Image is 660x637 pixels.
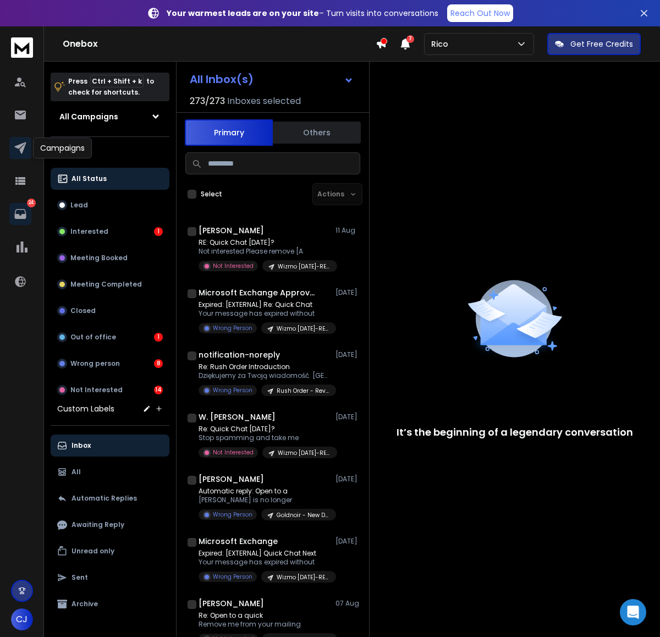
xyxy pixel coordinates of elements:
[51,379,169,401] button: Not Interested14
[51,487,169,509] button: Automatic Replies
[335,475,360,484] p: [DATE]
[199,363,331,371] p: Re: Rush Order Introduction
[154,227,163,236] div: 1
[199,247,331,256] p: Not interested Please remove [A
[11,37,33,58] img: logo
[620,599,646,625] div: Open Intercom Messenger
[154,386,163,394] div: 14
[63,37,376,51] h1: Onebox
[154,333,163,342] div: 1
[11,608,33,630] button: CJ
[70,201,88,210] p: Lead
[213,324,252,332] p: Wrong Person
[335,288,360,297] p: [DATE]
[51,435,169,457] button: Inbox
[71,494,137,503] p: Automatic Replies
[199,300,331,309] p: Expired: [EXTERNAL] Re: Quick Chat
[70,386,123,394] p: Not Interested
[199,425,331,433] p: Re: Quick Chat [DATE]?
[199,238,331,247] p: RE: Quick Chat [DATE]?
[277,511,329,519] p: Goldnoir - New Domain [DATE]
[70,306,96,315] p: Closed
[199,309,331,318] p: Your message has expired without
[68,76,154,98] p: Press to check for shortcuts.
[199,487,331,496] p: Automatic reply: Open to a
[70,359,120,368] p: Wrong person
[199,433,331,442] p: Stop spamming and take me
[51,168,169,190] button: All Status
[51,194,169,216] button: Lead
[190,74,254,85] h1: All Inbox(s)
[181,68,362,90] button: All Inbox(s)
[167,8,319,19] strong: Your warmest leads are on your site
[51,353,169,375] button: Wrong person8
[201,190,222,199] label: Select
[335,537,360,546] p: [DATE]
[71,547,114,556] p: Unread only
[199,349,280,360] h1: notification-noreply
[185,119,273,146] button: Primary
[9,203,31,225] a: 24
[213,386,252,394] p: Wrong Person
[406,35,414,43] span: 7
[335,226,360,235] p: 11 Aug
[277,387,329,395] p: Rush Order - Reverse Logistics [DATE] Sub [DATE]
[70,227,108,236] p: Interested
[213,448,254,457] p: Not Interested
[199,598,264,609] h1: [PERSON_NAME]
[199,287,320,298] h1: Microsoft Exchange Approval Assistant
[57,403,114,414] h3: Custom Labels
[450,8,510,19] p: Reach Out Now
[213,573,252,581] p: Wrong Person
[51,461,169,483] button: All
[154,359,163,368] div: 8
[447,4,513,22] a: Reach Out Now
[71,520,124,529] p: Awaiting Reply
[199,496,331,504] p: [PERSON_NAME] is no longer
[199,225,264,236] h1: [PERSON_NAME]
[51,146,169,161] h3: Filters
[277,325,329,333] p: Wizmo [DATE]-RERUN [DATE]
[51,326,169,348] button: Out of office1
[71,468,81,476] p: All
[51,540,169,562] button: Unread only
[90,75,144,87] span: Ctrl + Shift + k
[51,247,169,269] button: Meeting Booked
[27,199,36,207] p: 24
[70,280,142,289] p: Meeting Completed
[213,262,254,270] p: Not Interested
[335,350,360,359] p: [DATE]
[51,106,169,128] button: All Campaigns
[51,221,169,243] button: Interested1
[190,95,225,108] span: 273 / 273
[335,599,360,608] p: 07 Aug
[227,95,301,108] h3: Inboxes selected
[51,567,169,589] button: Sent
[273,120,361,145] button: Others
[547,33,641,55] button: Get Free Credits
[278,262,331,271] p: Wizmo [DATE]-RERUN [DATE]
[70,333,116,342] p: Out of office
[167,8,438,19] p: – Turn visits into conversations
[199,620,331,629] p: Remove me from your mailing
[71,573,88,582] p: Sent
[71,441,91,450] p: Inbox
[199,558,331,567] p: Your message has expired without
[71,174,107,183] p: All Status
[199,549,331,558] p: Expired: [EXTERNAL] Quick Chat Next
[199,474,264,485] h1: [PERSON_NAME]
[335,413,360,421] p: [DATE]
[51,593,169,615] button: Archive
[71,600,98,608] p: Archive
[33,138,92,158] div: Campaigns
[199,536,278,547] h1: Microsoft Exchange
[51,273,169,295] button: Meeting Completed
[213,510,252,519] p: Wrong Person
[570,39,633,50] p: Get Free Credits
[431,39,453,50] p: Rico
[199,611,331,620] p: Re: Open to a quick
[51,300,169,322] button: Closed
[59,111,118,122] h1: All Campaigns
